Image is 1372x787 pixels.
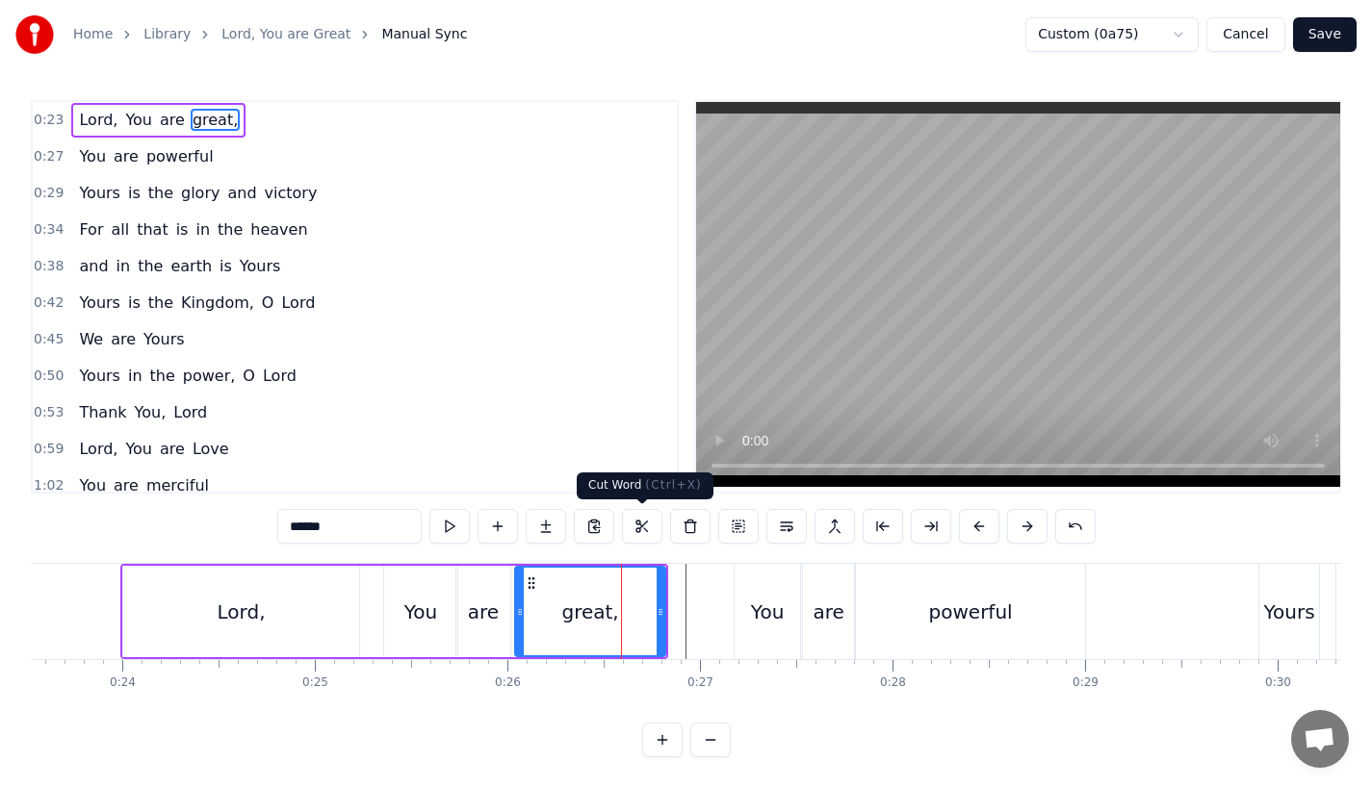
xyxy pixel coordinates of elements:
[1265,675,1291,691] div: 0:30
[880,675,906,691] div: 0:28
[146,292,175,314] span: the
[260,292,276,314] span: O
[191,438,231,460] span: Love
[179,182,221,204] span: glory
[263,182,320,204] span: victory
[929,597,1013,626] div: powerful
[77,182,122,204] span: Yours
[123,438,154,460] span: You
[110,675,136,691] div: 0:24
[241,365,257,387] span: O
[168,255,214,277] span: earth
[158,438,187,460] span: are
[218,597,266,626] div: Lord,
[191,109,240,131] span: great,
[15,15,54,54] img: youka
[404,597,437,626] div: You
[144,474,211,496] span: merciful
[34,330,64,349] span: 0:45
[381,25,467,44] span: Manual Sync
[174,218,191,241] span: is
[34,293,64,313] span: 0:42
[34,147,64,166] span: 0:27
[279,292,317,314] span: Lord
[194,218,212,241] span: in
[221,25,350,44] a: Lord, You are Great
[77,438,119,460] span: Lord,
[109,328,138,350] span: are
[146,182,175,204] span: the
[115,255,133,277] span: in
[77,365,122,387] span: Yours
[179,292,256,314] span: Kingdom,
[144,145,216,167] span: powerful
[495,675,521,691] div: 0:26
[123,109,154,131] span: You
[77,255,110,277] span: and
[77,292,122,314] span: Yours
[34,184,64,203] span: 0:29
[34,476,64,495] span: 1:02
[112,145,141,167] span: are
[34,220,64,240] span: 0:34
[112,474,141,496] span: are
[77,474,108,496] span: You
[687,675,713,691] div: 0:27
[77,109,119,131] span: Lord,
[77,328,105,350] span: We
[248,218,309,241] span: heaven
[133,401,168,423] span: You,
[77,401,128,423] span: Thank
[34,111,64,130] span: 0:23
[73,25,467,44] nav: breadcrumb
[751,597,784,626] div: You
[261,365,298,387] span: Lord
[73,25,113,44] a: Home
[218,255,234,277] span: is
[135,218,170,241] span: that
[126,182,142,204] span: is
[142,328,187,350] span: Yours
[148,365,177,387] span: the
[34,367,64,386] span: 0:50
[126,365,144,387] span: in
[468,597,499,626] div: are
[302,675,328,691] div: 0:25
[171,401,209,423] span: Lord
[34,257,64,276] span: 0:38
[109,218,131,241] span: all
[577,472,713,499] div: Cut Word
[1291,710,1349,768] div: Open chat
[238,255,283,277] span: Yours
[181,365,238,387] span: power,
[34,403,64,422] span: 0:53
[813,597,843,626] div: are
[216,218,245,241] span: the
[136,255,165,277] span: the
[1073,675,1099,691] div: 0:29
[77,218,105,241] span: For
[143,25,191,44] a: Library
[77,145,108,167] span: You
[1264,597,1315,626] div: Yours
[126,292,142,314] span: is
[158,109,187,131] span: are
[225,182,258,204] span: and
[561,597,618,626] div: great,
[1293,17,1357,52] button: Save
[34,440,64,459] span: 0:59
[645,478,702,492] span: ( Ctrl+X )
[1206,17,1284,52] button: Cancel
